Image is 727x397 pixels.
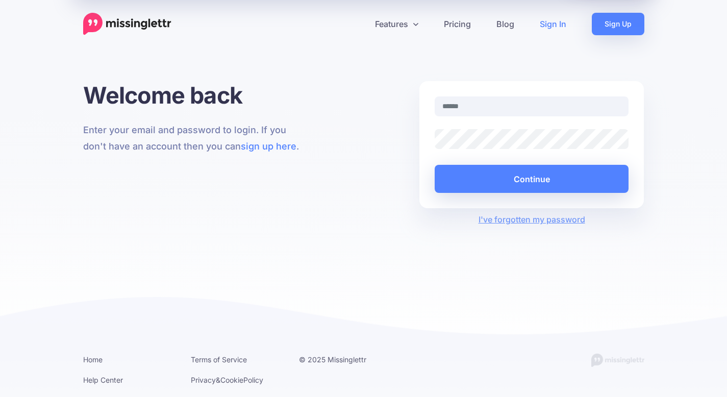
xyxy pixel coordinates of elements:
a: Privacy [191,376,216,384]
a: Sign Up [592,13,644,35]
a: Home [83,355,103,364]
a: Blog [484,13,527,35]
a: Cookie [220,376,243,384]
button: Continue [435,165,629,193]
li: & Policy [191,374,284,386]
a: Terms of Service [191,355,247,364]
a: I've forgotten my password [479,214,585,225]
a: Help Center [83,376,123,384]
a: sign up here [241,141,296,152]
a: Features [362,13,431,35]
p: Enter your email and password to login. If you don't have an account then you can . [83,122,308,155]
h1: Welcome back [83,81,308,109]
a: Sign In [527,13,579,35]
a: Pricing [431,13,484,35]
li: © 2025 Missinglettr [299,353,392,366]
